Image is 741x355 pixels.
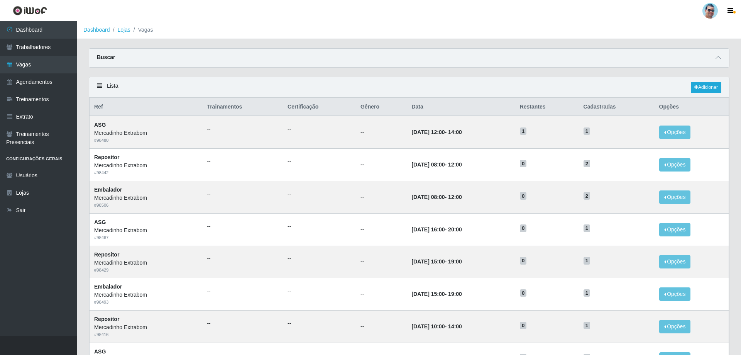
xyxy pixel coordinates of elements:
strong: ASG [94,348,106,355]
span: 0 [520,257,527,265]
a: Dashboard [83,27,110,33]
ul: -- [288,319,351,328]
span: 1 [584,127,590,135]
strong: Buscar [97,54,115,60]
button: Opções [659,126,691,139]
span: 1 [584,257,590,265]
button: Opções [659,287,691,301]
strong: - [411,161,462,168]
button: Opções [659,255,691,268]
ul: -- [288,125,351,133]
span: 0 [520,224,527,232]
a: Lojas [117,27,130,33]
time: 14:00 [448,323,462,330]
strong: - [411,194,462,200]
time: [DATE] 15:00 [411,258,445,265]
td: -- [356,213,407,246]
button: Opções [659,320,691,333]
th: Cadastradas [579,98,655,116]
span: 2 [584,192,590,200]
ul: -- [207,287,278,295]
strong: Embalador [94,284,122,290]
span: 0 [520,192,527,200]
strong: ASG [94,219,106,225]
time: [DATE] 10:00 [411,323,445,330]
td: -- [356,311,407,343]
td: -- [356,149,407,181]
td: -- [356,181,407,213]
div: # 98480 [94,137,198,144]
span: 1 [584,289,590,297]
span: 0 [520,322,527,330]
time: 19:00 [448,291,462,297]
strong: Repositor [94,251,119,258]
div: Mercadinho Extrabom [94,226,198,234]
strong: - [411,129,462,135]
img: CoreUI Logo [13,6,47,15]
ul: -- [207,190,278,198]
strong: Repositor [94,154,119,160]
ul: -- [207,223,278,231]
time: [DATE] 08:00 [411,194,445,200]
ul: -- [288,223,351,231]
div: Mercadinho Extrabom [94,291,198,299]
th: Data [407,98,515,116]
button: Opções [659,223,691,236]
div: # 98429 [94,267,198,273]
span: 1 [584,322,590,330]
th: Trainamentos [202,98,283,116]
span: 1 [520,127,527,135]
ul: -- [288,158,351,166]
td: -- [356,278,407,311]
time: 12:00 [448,161,462,168]
strong: Repositor [94,316,119,322]
div: Mercadinho Extrabom [94,323,198,331]
div: # 98506 [94,202,198,209]
time: [DATE] 16:00 [411,226,445,233]
ul: -- [207,319,278,328]
span: 0 [520,289,527,297]
th: Ref [90,98,203,116]
nav: breadcrumb [77,21,741,39]
li: Vagas [130,26,153,34]
button: Opções [659,158,691,172]
a: Adicionar [691,82,721,93]
div: Mercadinho Extrabom [94,194,198,202]
span: 2 [584,160,590,168]
strong: - [411,323,462,330]
td: -- [356,246,407,278]
ul: -- [288,287,351,295]
ul: -- [288,255,351,263]
ul: -- [207,255,278,263]
th: Gênero [356,98,407,116]
time: [DATE] 15:00 [411,291,445,297]
th: Opções [655,98,729,116]
time: [DATE] 08:00 [411,161,445,168]
span: 0 [520,160,527,168]
time: 12:00 [448,194,462,200]
div: Mercadinho Extrabom [94,129,198,137]
span: 1 [584,224,590,232]
strong: ASG [94,122,106,128]
div: # 98467 [94,234,198,241]
div: # 98442 [94,170,198,176]
th: Certificação [283,98,356,116]
ul: -- [207,158,278,166]
div: Mercadinho Extrabom [94,161,198,170]
button: Opções [659,190,691,204]
div: Lista [89,77,729,98]
strong: - [411,258,462,265]
div: Mercadinho Extrabom [94,259,198,267]
strong: Embalador [94,187,122,193]
div: # 98493 [94,299,198,306]
time: [DATE] 12:00 [411,129,445,135]
time: 19:00 [448,258,462,265]
ul: -- [207,125,278,133]
div: # 98416 [94,331,198,338]
th: Restantes [515,98,579,116]
td: -- [356,116,407,148]
time: 14:00 [448,129,462,135]
time: 20:00 [448,226,462,233]
strong: - [411,291,462,297]
strong: - [411,226,462,233]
